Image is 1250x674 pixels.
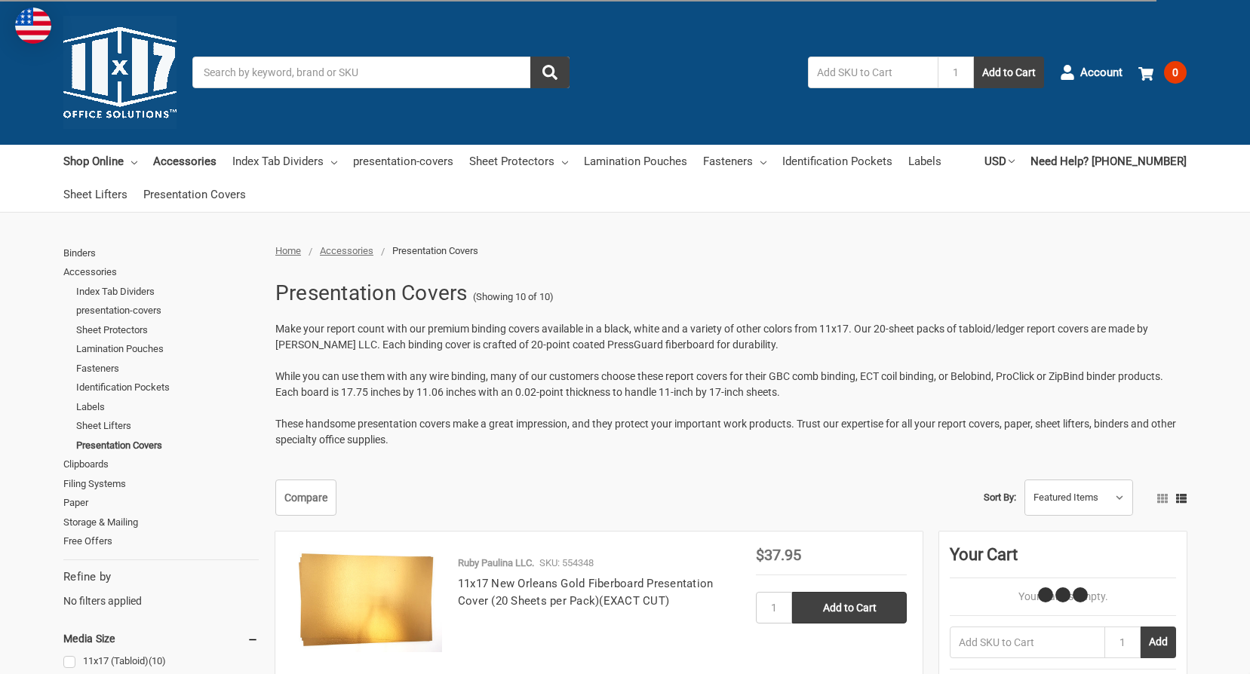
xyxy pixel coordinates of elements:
label: Sort By: [984,486,1016,509]
div: Your Cart [950,542,1176,578]
a: Fasteners [703,145,766,178]
a: Filing Systems [63,474,259,494]
a: Fasteners [76,359,259,378]
a: Home [275,245,301,256]
a: 11x17 New Orleans Gold Fiberboard Presentation Cover (20 Sheets per Pack)(EXACT CUT) [458,577,714,608]
a: Accessories [320,245,373,256]
img: 11x17.com [63,16,177,129]
span: (Showing 10 of 10) [473,290,554,305]
a: Storage & Mailing [63,513,259,532]
h5: Media Size [63,630,259,648]
button: Add [1141,627,1176,658]
a: Need Help? [PHONE_NUMBER] [1030,145,1187,178]
h5: Refine by [63,568,259,586]
a: Labels [76,397,259,417]
p: Ruby Paulina LLC. [458,556,534,571]
a: Accessories [153,145,217,178]
img: 11x17 New Orleans Gold Fiberboard Presentation Cover (20 Sheets per Pack)(EXACT CUT) [291,547,442,652]
p: Your Cart Is Empty. [950,589,1176,605]
input: Add to Cart [792,592,907,623]
span: 0 [1164,61,1187,84]
a: 0 [1138,53,1187,92]
h1: Presentation Covers [275,274,468,313]
a: USD [984,145,1015,178]
a: Accessories [63,262,259,282]
img: duty and tax information for United States [15,8,51,44]
a: presentation-covers [76,301,259,320]
a: Clipboards [63,455,259,474]
a: Account [1060,53,1123,92]
span: Presentation Covers [392,245,478,256]
a: Sheet Lifters [76,416,259,436]
a: Compare [275,479,336,516]
a: Presentation Covers [143,178,246,211]
span: (10) [149,655,166,666]
a: Identification Pockets [76,378,259,397]
span: While you can use them with any wire binding, many of our customers choose these report covers fo... [275,370,1163,398]
a: Identification Pockets [782,145,892,178]
a: Index Tab Dividers [232,145,337,178]
a: Lamination Pouches [76,339,259,359]
a: Index Tab Dividers [76,282,259,302]
a: Paper [63,493,259,513]
p: SKU: 554348 [539,556,594,571]
a: Sheet Lifters [63,178,127,211]
a: Sheet Protectors [76,320,259,340]
a: presentation-covers [353,145,453,178]
a: 11x17 (Tabloid) [63,651,259,672]
button: Add to Cart [974,57,1044,88]
a: Labels [908,145,941,178]
span: Account [1080,64,1123,81]
input: Add SKU to Cart [950,627,1104,658]
span: These handsome presentation covers make a great impression, and they protect your important work ... [275,418,1176,446]
div: No filters applied [63,568,259,609]
a: Shop Online [63,145,137,178]
a: Free Offers [63,532,259,551]
a: Sheet Protectors [469,145,568,178]
a: Lamination Pouches [584,145,687,178]
input: Search by keyword, brand or SKU [192,57,570,88]
span: Make your report count with our premium binding covers available in a black, white and a variety ... [275,323,1148,351]
span: $37.95 [756,546,801,564]
a: Binders [63,244,259,263]
input: Add SKU to Cart [808,57,938,88]
a: Presentation Covers [76,436,259,455]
